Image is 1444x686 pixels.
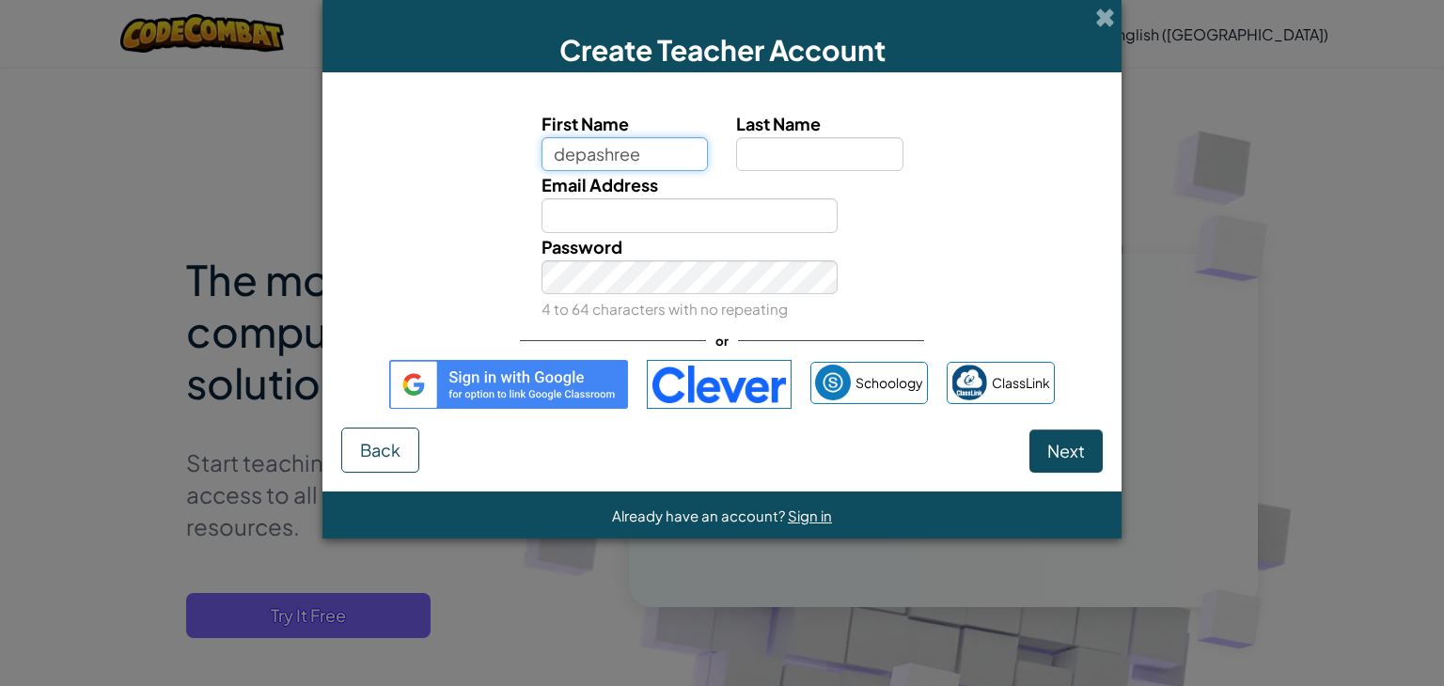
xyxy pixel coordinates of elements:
img: classlink-logo-small.png [951,365,987,400]
button: Back [341,428,419,473]
img: clever-logo-blue.png [647,360,792,409]
span: Back [360,439,400,460]
span: Email Address [541,174,658,195]
span: Already have an account? [612,507,788,524]
span: First Name [541,113,629,134]
span: Create Teacher Account [559,32,886,68]
span: or [706,327,738,354]
span: Password [541,236,622,257]
span: ClassLink [992,369,1050,397]
span: Next [1047,440,1085,461]
img: schoology.png [815,365,851,400]
button: Next [1029,429,1103,473]
a: Sign in [788,507,832,524]
img: gplus_sso_button2.svg [389,360,628,409]
small: 4 to 64 characters with no repeating [541,300,788,318]
span: Schoology [855,369,923,397]
span: Last Name [736,113,821,134]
